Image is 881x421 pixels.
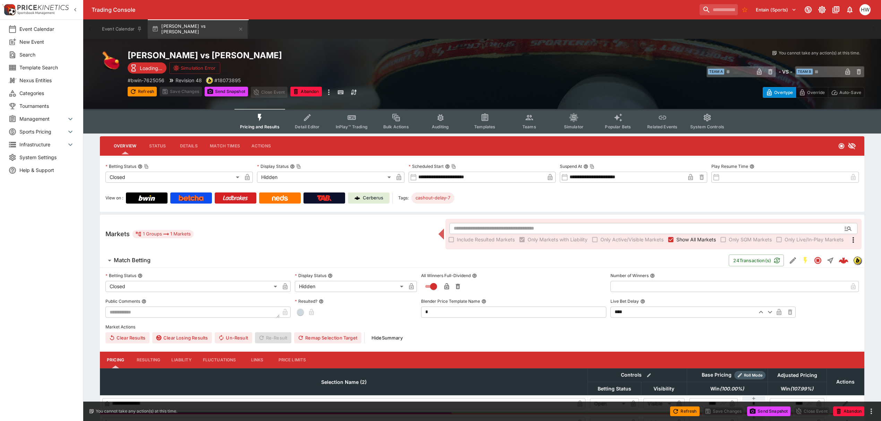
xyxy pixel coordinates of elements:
button: Open [842,222,854,235]
button: 24Transaction(s) [729,255,784,266]
span: Management [19,115,66,122]
a: 6edc1ccc-3809-4b69-81f1-8a4da027e389 [837,254,850,267]
th: Actions [827,368,864,395]
div: Closed [105,281,280,292]
button: [PERSON_NAME] vs [PERSON_NAME] [148,19,248,39]
button: Public Comments [142,299,146,304]
label: View on : [105,192,123,204]
h2: Copy To Clipboard [128,50,496,61]
span: Search [19,51,75,58]
p: Cerberus [363,195,383,201]
button: Pricing [100,352,131,368]
p: Resulted? [295,298,317,304]
p: Overtype [774,89,793,96]
span: Un-Result [215,332,252,343]
button: SGM Enabled [799,254,812,267]
div: Betting Target: cerberus [411,192,454,204]
img: PriceKinetics Logo [2,3,16,17]
p: You cannot take any action(s) at this time. [779,50,860,56]
img: bwin [854,257,861,264]
img: Ladbrokes [223,195,248,201]
button: Auto-Save [828,87,864,98]
span: cashout-delay-7 [411,195,454,201]
button: Betting StatusCopy To Clipboard [138,164,143,169]
span: Bulk Actions [383,124,409,129]
button: Straight [824,254,837,267]
button: Suspend AtCopy To Clipboard [583,164,588,169]
button: Clear Losing Results [152,332,212,343]
p: Betting Status [105,163,136,169]
button: Price Limits [273,352,312,368]
label: Tags: [398,192,409,204]
button: Number of Winners [650,273,655,278]
p: Display Status [257,163,289,169]
button: Abandon [290,87,322,96]
span: Tournaments [19,102,75,110]
span: Teams [522,124,536,129]
span: Visibility [646,385,682,393]
button: more [325,87,333,98]
button: Display Status [328,273,333,278]
span: InPlay™ Trading [336,124,368,129]
button: Connected to PK [802,3,814,16]
h6: Match Betting [114,257,151,264]
span: Sports Pricing [19,128,66,135]
button: Betting Status [138,273,143,278]
p: Revision 48 [176,77,202,84]
button: Harrison Walker [857,2,873,17]
p: Play Resume Time [711,163,748,169]
img: Bwin [138,195,155,201]
img: Cerberus [354,195,360,201]
th: Controls [588,368,687,382]
p: Blender Price Template Name [421,298,480,304]
p: Override [807,89,825,96]
button: Live Bet Delay [640,299,645,304]
span: Help & Support [19,166,75,174]
span: Show All Markets [676,236,716,243]
button: Send Snapshot [747,406,790,416]
p: You cannot take any action(s) at this time. [96,408,177,414]
div: Hidden [257,172,393,183]
span: Team A [708,69,724,75]
svg: Hidden [848,142,856,150]
button: No Bookmarks [739,4,750,15]
svg: Closed [838,143,845,149]
img: table_tennis.png [100,50,122,72]
span: Betting Status [590,385,639,393]
button: Toggle light/dark mode [816,3,828,16]
span: Team B [796,69,813,75]
button: Override [796,87,828,98]
span: Re-Result [255,332,291,343]
p: Display Status [295,273,326,278]
button: Scheduled StartCopy To Clipboard [445,164,450,169]
button: Documentation [830,3,842,16]
label: Market Actions [105,322,859,332]
button: Overview [108,138,142,154]
button: Clear Results [105,332,149,343]
span: Mark an event as closed and abandoned. [290,88,322,95]
div: Trading Console [92,6,697,14]
button: Send Snapshot [205,87,248,96]
img: PriceKinetics [17,5,69,10]
span: Template Search [19,64,75,71]
span: Only Live/In-Play Markets [785,236,844,243]
span: Infrastructure [19,141,66,148]
span: Simulator [564,124,583,129]
span: Include Resulted Markets [457,236,515,243]
span: Categories [19,89,75,97]
span: Roll Mode [741,372,765,378]
button: Event Calendar [98,19,146,39]
div: Hidden [295,281,406,292]
em: ( 100.00 %) [720,385,744,393]
button: Bulk edit [644,371,653,380]
button: All Winners Full-Dividend [472,273,477,278]
button: Edit Detail [787,254,799,267]
button: Simulation Error [169,62,220,74]
a: Cerberus [348,192,390,204]
span: Related Events [647,124,677,129]
button: Select Tenant [752,4,801,15]
div: Event type filters [234,109,730,134]
div: bwin [853,256,862,265]
button: Copy To Clipboard [451,164,456,169]
button: Liability [166,352,197,368]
